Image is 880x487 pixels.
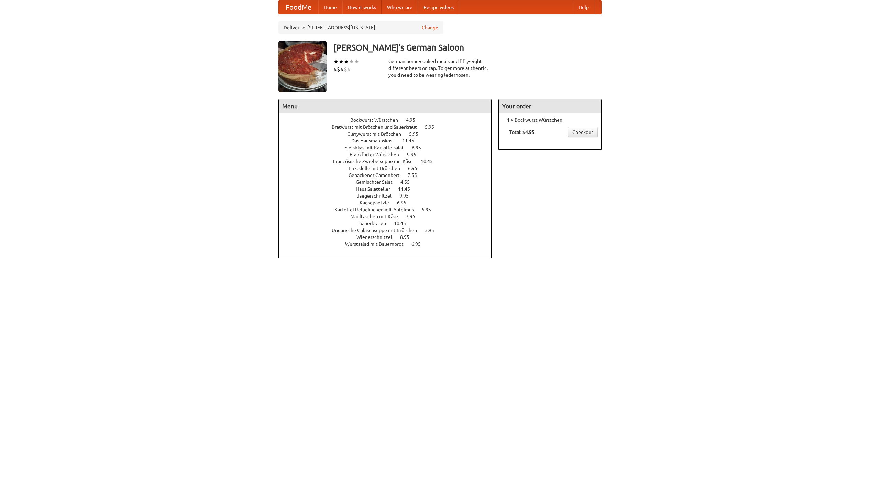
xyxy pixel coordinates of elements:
a: Gemischter Salat 4.55 [356,179,422,185]
li: 1 × Bockwurst Würstchen [502,117,598,124]
span: Fleishkas mit Kartoffelsalat [344,145,411,150]
a: Frankfurter Würstchen 9.95 [350,152,429,157]
li: ★ [333,58,339,65]
h3: [PERSON_NAME]'s German Saloon [333,41,602,54]
span: 10.45 [421,159,440,164]
div: Deliver to: [STREET_ADDRESS][US_STATE] [278,21,443,34]
a: Help [573,0,594,14]
h4: Your order [499,99,601,113]
a: Ungarische Gulaschsuppe mit Brötchen 3.95 [332,227,447,233]
div: German home-cooked meals and fifty-eight different beers on tap. To get more authentic, you'd nee... [388,58,492,78]
a: Kartoffel Reibekuchen mit Apfelmus 5.95 [334,207,444,212]
span: 8.95 [400,234,416,240]
span: 5.95 [409,131,425,137]
span: Französische Zwiebelsuppe mit Käse [333,159,420,164]
a: Fleishkas mit Kartoffelsalat 6.95 [344,145,434,150]
span: Das Hausmannskost [351,138,401,144]
a: Maultaschen mit Käse 7.95 [350,214,428,219]
a: Bratwurst mit Brötchen und Sauerkraut 5.95 [332,124,447,130]
span: 4.55 [400,179,417,185]
a: FoodMe [279,0,318,14]
span: 5.95 [425,124,441,130]
a: Bockwurst Würstchen 4.95 [350,117,428,123]
b: Total: $4.95 [509,129,535,135]
a: Home [318,0,342,14]
span: 6.95 [412,145,428,150]
span: Wurstsalad mit Bauernbrot [345,241,410,247]
span: Jaegerschnitzel [357,193,398,199]
span: Gemischter Salat [356,179,399,185]
a: Checkout [568,127,598,137]
span: Haus Salatteller [356,186,397,192]
span: Maultaschen mit Käse [350,214,405,219]
a: Who we are [382,0,418,14]
a: Change [422,24,438,31]
span: Bratwurst mit Brötchen und Sauerkraut [332,124,424,130]
li: ★ [354,58,359,65]
h4: Menu [279,99,491,113]
a: Wienerschnitzel 8.95 [356,234,422,240]
span: Sauerbraten [360,221,393,226]
a: Recipe videos [418,0,459,14]
li: ★ [344,58,349,65]
li: $ [340,65,344,73]
a: Wurstsalad mit Bauernbrot 6.95 [345,241,433,247]
span: 10.45 [394,221,413,226]
a: Kaesepaetzle 6.95 [360,200,419,205]
span: 6.95 [397,200,413,205]
span: Frankfurter Würstchen [350,152,406,157]
a: Gebackener Camenbert 7.55 [349,172,430,178]
a: How it works [342,0,382,14]
a: Haus Salatteller 11.45 [356,186,423,192]
span: 6.95 [411,241,428,247]
span: Gebackener Camenbert [349,172,407,178]
span: Kartoffel Reibekuchen mit Apfelmus [334,207,421,212]
li: $ [333,65,337,73]
span: 11.45 [398,186,417,192]
span: 3.95 [425,227,441,233]
span: 11.45 [402,138,421,144]
a: Currywurst mit Brötchen 5.95 [347,131,431,137]
span: 6.95 [408,166,424,171]
span: 7.55 [408,172,424,178]
span: Bockwurst Würstchen [350,117,405,123]
li: $ [337,65,340,73]
a: Französische Zwiebelsuppe mit Käse 10.45 [333,159,445,164]
span: Kaesepaetzle [360,200,396,205]
span: 5.95 [422,207,438,212]
span: Currywurst mit Brötchen [347,131,408,137]
li: $ [347,65,351,73]
img: angular.jpg [278,41,327,92]
span: 9.95 [407,152,423,157]
a: Das Hausmannskost 11.45 [351,138,427,144]
li: ★ [349,58,354,65]
span: Frikadelle mit Brötchen [349,166,407,171]
a: Sauerbraten 10.45 [360,221,419,226]
span: Ungarische Gulaschsuppe mit Brötchen [332,227,424,233]
span: 4.95 [406,117,422,123]
a: Jaegerschnitzel 9.95 [357,193,421,199]
a: Frikadelle mit Brötchen 6.95 [349,166,430,171]
span: 7.95 [406,214,422,219]
li: $ [344,65,347,73]
li: ★ [339,58,344,65]
span: Wienerschnitzel [356,234,399,240]
span: 9.95 [399,193,416,199]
